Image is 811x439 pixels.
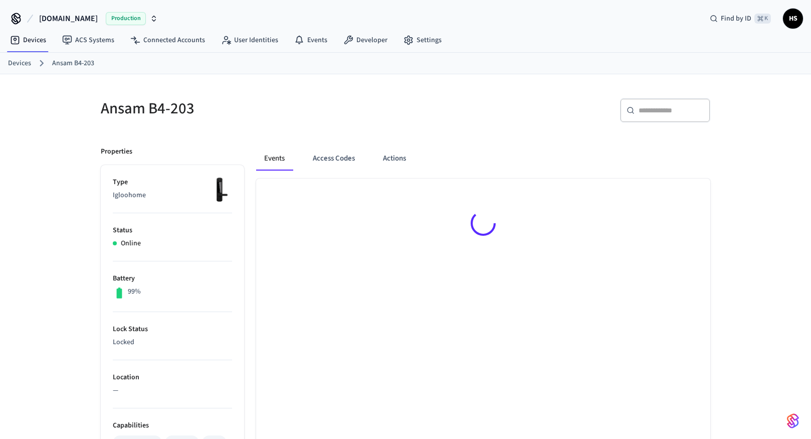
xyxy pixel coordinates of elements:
a: Devices [2,31,54,49]
p: Type [113,177,232,188]
a: Developer [335,31,395,49]
span: Production [106,12,146,25]
p: Locked [113,337,232,348]
img: SeamLogoGradient.69752ec5.svg [787,413,799,429]
button: Access Codes [305,147,363,171]
a: Events [286,31,335,49]
div: ant example [256,147,710,171]
div: Find by ID⌘ K [702,10,779,28]
h5: Ansam B4-203 [101,98,399,119]
p: Lock Status [113,324,232,335]
p: Online [121,238,141,249]
a: Ansam B4-203 [52,58,94,69]
a: Devices [8,58,31,69]
p: Location [113,372,232,383]
a: User Identities [213,31,286,49]
span: HS [784,10,802,28]
button: Actions [375,147,414,171]
p: Status [113,225,232,236]
a: Settings [395,31,450,49]
span: [DOMAIN_NAME] [39,13,98,25]
button: HS [783,9,803,29]
p: — [113,385,232,396]
p: Properties [101,147,132,157]
img: igloohome_mortise_2p [207,177,232,202]
span: Find by ID [721,14,751,24]
a: Connected Accounts [122,31,213,49]
a: ACS Systems [54,31,122,49]
p: Igloohome [113,190,232,201]
p: Capabilities [113,420,232,431]
p: 99% [128,286,141,297]
button: Events [256,147,293,171]
p: Battery [113,273,232,284]
span: ⌘ K [754,14,771,24]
